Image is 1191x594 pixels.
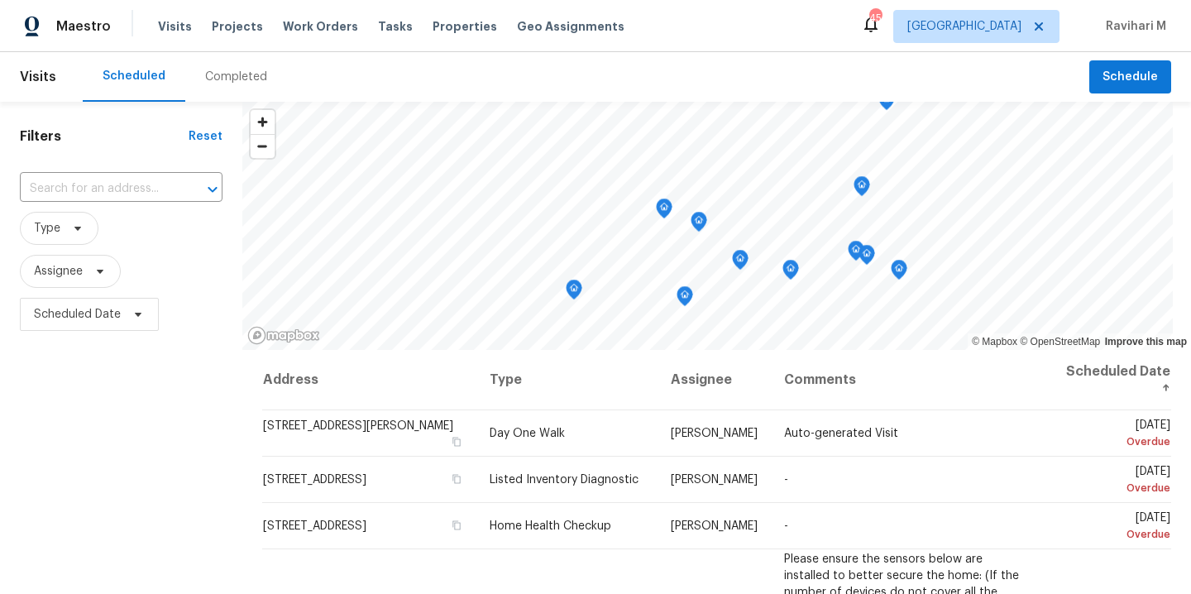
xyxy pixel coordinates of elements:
[878,90,895,116] div: Map marker
[251,110,275,134] button: Zoom in
[34,220,60,237] span: Type
[433,18,497,35] span: Properties
[972,336,1017,347] a: Mapbox
[691,212,707,237] div: Map marker
[20,128,189,145] h1: Filters
[1056,512,1170,543] span: [DATE]
[771,350,1044,410] th: Comments
[1056,480,1170,496] div: Overdue
[212,18,263,35] span: Projects
[448,472,463,486] button: Copy Address
[854,176,870,202] div: Map marker
[34,263,83,280] span: Assignee
[247,326,320,345] a: Mapbox homepage
[891,260,907,285] div: Map marker
[378,21,413,32] span: Tasks
[20,59,56,95] span: Visits
[20,176,176,202] input: Search for an address...
[490,428,565,439] span: Day One Walk
[1020,336,1100,347] a: OpenStreetMap
[656,199,672,224] div: Map marker
[1043,350,1171,410] th: Scheduled Date ↑
[1089,60,1171,94] button: Schedule
[907,18,1021,35] span: [GEOGRAPHIC_DATA]
[784,474,788,486] span: -
[263,420,453,432] span: [STREET_ADDRESS][PERSON_NAME]
[251,134,275,158] button: Zoom out
[658,350,771,410] th: Assignee
[517,18,624,35] span: Geo Assignments
[1103,67,1158,88] span: Schedule
[263,520,366,532] span: [STREET_ADDRESS]
[1105,336,1187,347] a: Improve this map
[205,69,267,85] div: Completed
[476,350,657,410] th: Type
[671,520,758,532] span: [PERSON_NAME]
[448,518,463,533] button: Copy Address
[859,245,875,271] div: Map marker
[251,135,275,158] span: Zoom out
[848,241,864,266] div: Map marker
[1056,526,1170,543] div: Overdue
[448,434,463,449] button: Copy Address
[103,68,165,84] div: Scheduled
[189,128,222,145] div: Reset
[1056,419,1170,450] span: [DATE]
[1099,18,1166,35] span: Ravihari M
[671,428,758,439] span: [PERSON_NAME]
[782,260,799,285] div: Map marker
[201,178,224,201] button: Open
[56,18,111,35] span: Maestro
[1056,466,1170,496] span: [DATE]
[283,18,358,35] span: Work Orders
[262,350,477,410] th: Address
[242,102,1173,350] canvas: Map
[1056,434,1170,450] div: Overdue
[732,250,749,275] div: Map marker
[158,18,192,35] span: Visits
[869,10,881,26] div: 45
[784,520,788,532] span: -
[566,280,582,305] div: Map marker
[34,306,121,323] span: Scheduled Date
[784,428,898,439] span: Auto-generated Visit
[671,474,758,486] span: [PERSON_NAME]
[263,474,366,486] span: [STREET_ADDRESS]
[490,520,611,532] span: Home Health Checkup
[677,286,693,312] div: Map marker
[490,474,639,486] span: Listed Inventory Diagnostic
